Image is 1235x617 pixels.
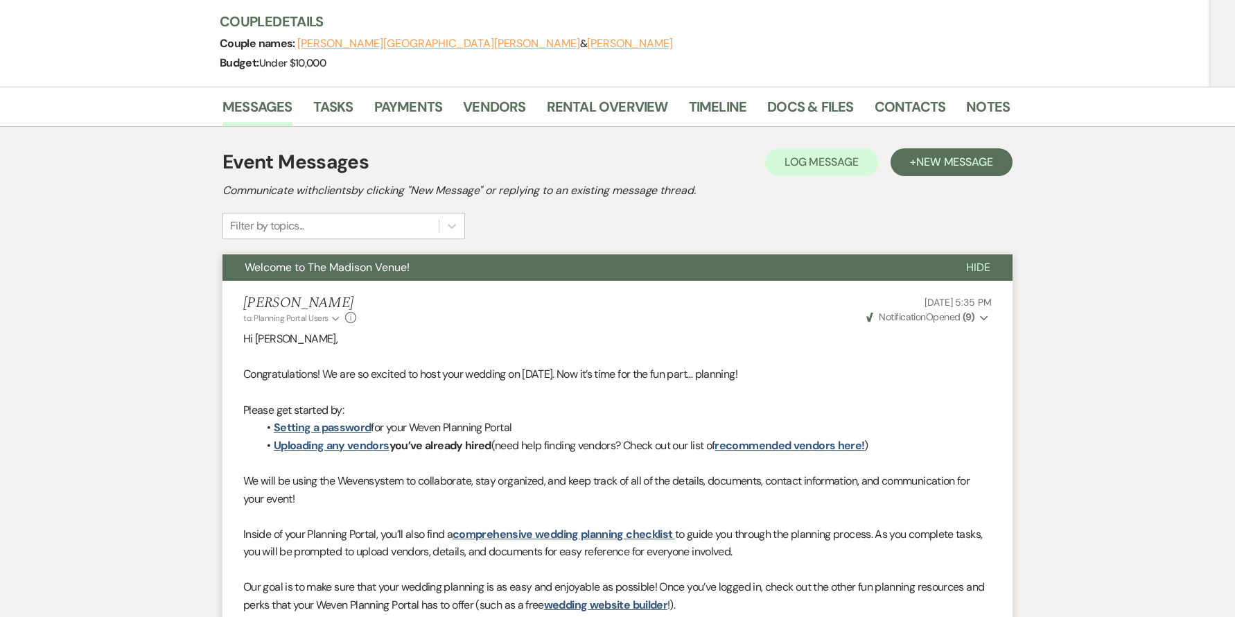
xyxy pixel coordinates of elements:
span: to: Planning Portal Users [243,313,329,324]
span: Under $10,000 [259,56,326,70]
span: (need help finding vendors? Check out our list of [491,438,715,453]
a: Vendors [463,96,525,126]
span: Congratulations! We are so excited to host your wedding on [DATE]. Now it’s time for the fun part... [243,367,737,381]
span: We will be using the Weven [243,473,369,488]
span: Hide [966,260,990,275]
span: Please get started by: [243,403,344,417]
div: Filter by topics... [230,218,304,234]
button: NotificationOpened (9) [864,310,992,324]
a: wedding website builder [544,598,667,612]
h1: Event Messages [222,148,369,177]
span: New Message [916,155,993,169]
button: [PERSON_NAME] [587,38,673,49]
a: Rental Overview [547,96,668,126]
a: Messages [222,96,292,126]
a: Setting a password [274,420,371,435]
span: Log Message [785,155,859,169]
span: Inside of your Planning Portal, you’ll also find a [243,527,453,541]
strong: ( 9 ) [963,311,974,323]
a: Timeline [689,96,747,126]
h2: Communicate with clients by clicking "New Message" or replying to an existing message thread. [222,182,1013,199]
button: Log Message [765,148,878,176]
span: ) [864,438,868,453]
strong: you’ve already hired [274,438,491,453]
a: comprehensive [453,527,533,541]
button: to: Planning Portal Users [243,312,342,324]
span: for your Weven Planning Portal [371,420,511,435]
h3: Couple Details [220,12,996,31]
span: Couple names: [220,36,297,51]
span: !). [667,598,675,612]
span: Notification [879,311,925,323]
a: Payments [374,96,443,126]
span: Welcome to The Madison Venue! [245,260,410,275]
a: wedding planning checklist [535,527,672,541]
a: Contacts [875,96,946,126]
span: Our goal is to make sure that your wedding planning is as easy and enjoyable as possible! Once yo... [243,580,984,612]
a: Notes [966,96,1010,126]
span: system to collaborate, stay organized, and keep track of all of the details, documents, contact i... [243,473,970,506]
button: +New Message [891,148,1013,176]
button: [PERSON_NAME][GEOGRAPHIC_DATA][PERSON_NAME] [297,38,580,49]
a: Docs & Files [767,96,853,126]
span: Hi [PERSON_NAME], [243,331,338,346]
span: [DATE] 5:35 PM [925,296,992,308]
span: & [297,37,673,51]
button: Hide [944,254,1013,281]
span: Opened [866,311,974,323]
h5: [PERSON_NAME] [243,295,356,312]
button: Welcome to The Madison Venue! [222,254,944,281]
a: Uploading any vendors [274,438,389,453]
a: recommended vendors here! [715,438,864,453]
span: Budget: [220,55,259,70]
a: Tasks [313,96,353,126]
